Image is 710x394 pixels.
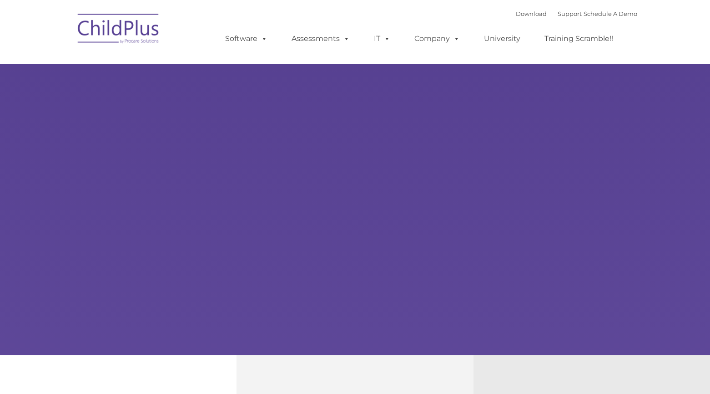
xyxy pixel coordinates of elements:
a: Software [216,30,277,48]
a: Support [558,10,582,17]
a: Company [405,30,469,48]
a: Training Scramble!! [535,30,622,48]
a: IT [365,30,399,48]
a: Assessments [282,30,359,48]
img: ChildPlus by Procare Solutions [73,7,164,53]
font: | [516,10,637,17]
a: Schedule A Demo [584,10,637,17]
a: University [475,30,529,48]
a: Download [516,10,547,17]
